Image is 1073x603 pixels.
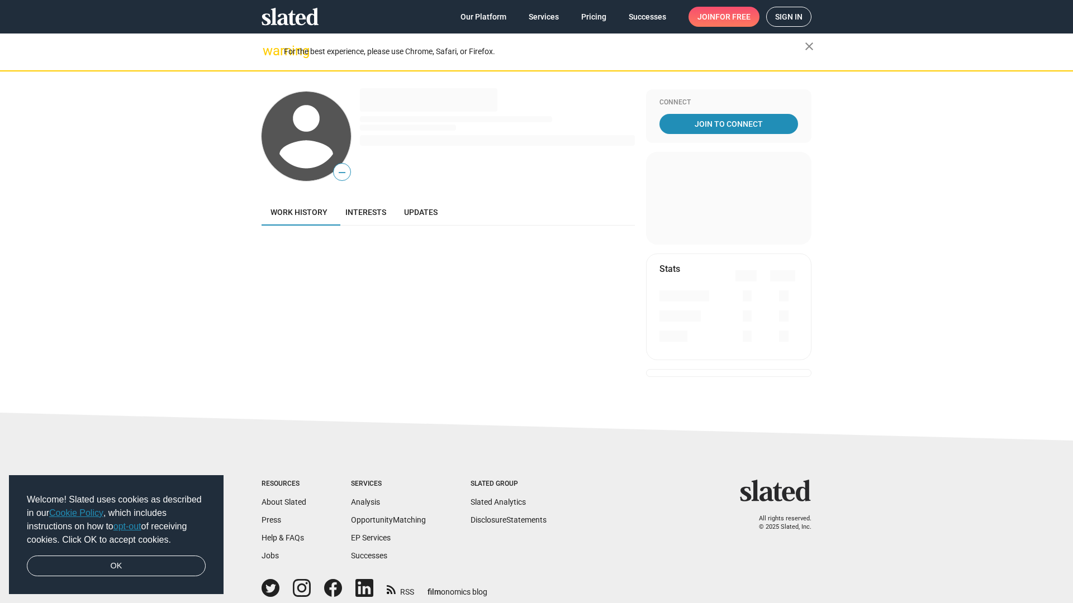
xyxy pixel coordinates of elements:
[262,199,336,226] a: Work history
[263,44,276,58] mat-icon: warning
[345,208,386,217] span: Interests
[428,578,487,597] a: filmonomics blog
[452,7,515,27] a: Our Platform
[49,508,103,518] a: Cookie Policy
[659,114,798,134] a: Join To Connect
[460,7,506,27] span: Our Platform
[629,7,666,27] span: Successes
[659,263,680,275] mat-card-title: Stats
[113,521,141,531] a: opt-out
[262,533,304,542] a: Help & FAQs
[9,475,224,595] div: cookieconsent
[428,587,441,596] span: film
[336,199,395,226] a: Interests
[351,515,426,524] a: OpportunityMatching
[747,515,811,531] p: All rights reserved. © 2025 Slated, Inc.
[715,7,751,27] span: for free
[529,7,559,27] span: Services
[766,7,811,27] a: Sign in
[262,497,306,506] a: About Slated
[404,208,438,217] span: Updates
[803,40,816,53] mat-icon: close
[27,556,206,577] a: dismiss cookie message
[471,497,526,506] a: Slated Analytics
[775,7,803,26] span: Sign in
[270,208,327,217] span: Work history
[387,580,414,597] a: RSS
[620,7,675,27] a: Successes
[27,493,206,547] span: Welcome! Slated uses cookies as described in our , which includes instructions on how to of recei...
[262,551,279,560] a: Jobs
[689,7,759,27] a: Joinfor free
[471,515,547,524] a: DisclosureStatements
[351,551,387,560] a: Successes
[697,7,751,27] span: Join
[284,44,805,59] div: For the best experience, please use Chrome, Safari, or Firefox.
[572,7,615,27] a: Pricing
[395,199,447,226] a: Updates
[351,533,391,542] a: EP Services
[662,114,796,134] span: Join To Connect
[262,515,281,524] a: Press
[581,7,606,27] span: Pricing
[659,98,798,107] div: Connect
[520,7,568,27] a: Services
[351,480,426,489] div: Services
[351,497,380,506] a: Analysis
[471,480,547,489] div: Slated Group
[334,165,350,180] span: —
[262,480,306,489] div: Resources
